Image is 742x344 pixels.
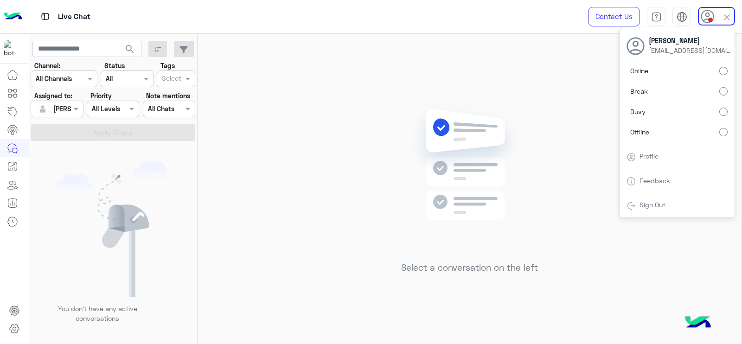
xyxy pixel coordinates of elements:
img: defaultAdmin.png [36,102,49,115]
input: Online [719,67,728,75]
label: Status [104,61,125,70]
span: [EMAIL_ADDRESS][DOMAIN_NAME] [649,45,732,55]
a: tab [647,7,665,26]
span: Busy [630,107,646,116]
img: tab [627,153,636,162]
h5: Select a conversation on the left [401,262,538,273]
input: Busy [719,108,728,116]
input: Break [719,87,728,96]
p: You don’t have any active conversations [51,304,144,324]
label: Assigned to: [34,91,72,101]
img: tab [627,201,636,210]
img: 317874714732967 [4,40,20,57]
p: Live Chat [58,11,90,23]
div: Select [160,73,181,85]
img: tab [651,12,662,22]
img: tab [627,177,636,186]
a: Profile [640,152,659,160]
span: Offline [630,127,649,137]
button: search [119,41,141,61]
a: Feedback [640,177,670,185]
span: Online [630,66,648,76]
img: tab [39,11,51,22]
a: Contact Us [588,7,640,26]
label: Note mentions [146,91,190,101]
span: Break [630,86,648,96]
img: hulul-logo.png [682,307,714,339]
label: Tags [160,61,175,70]
span: [PERSON_NAME] [649,36,732,45]
a: Sign Out [640,201,665,209]
label: Priority [90,91,112,101]
input: Offline [719,128,728,136]
img: close [722,12,732,23]
img: empty users [55,161,172,297]
button: Apply Filters [31,124,195,141]
img: Logo [4,7,22,26]
label: Channel: [34,61,60,70]
span: search [124,44,135,55]
img: no messages [403,102,537,255]
img: tab [677,12,687,22]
